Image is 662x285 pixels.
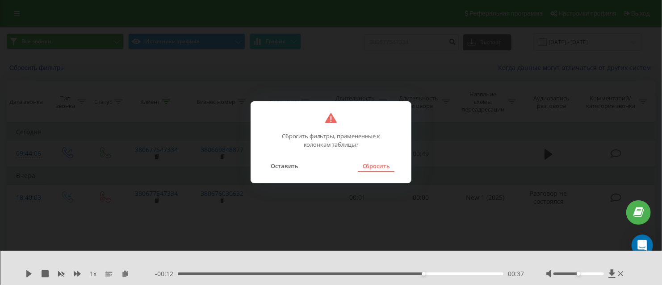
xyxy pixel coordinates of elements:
[577,272,581,276] div: Accessibility label
[274,123,388,149] p: Сбросить фильтры, примененные к колонкам таблицы?
[508,269,524,278] span: 00:37
[632,235,653,256] div: Open Intercom Messenger
[90,269,96,278] span: 1 x
[266,160,303,172] button: Оставить
[358,160,394,172] button: Сбросить
[422,272,426,276] div: Accessibility label
[155,269,178,278] span: - 00:12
